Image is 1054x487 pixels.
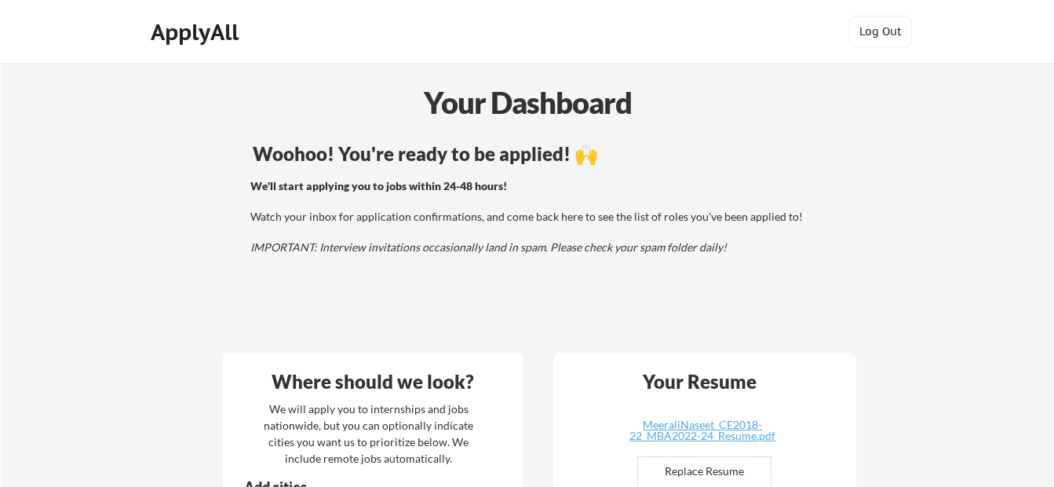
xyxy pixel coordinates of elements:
div: Your Dashboard [2,80,1054,125]
div: We will apply you to internships and jobs nationwide, but you can optionally indicate cities you ... [261,401,476,467]
div: Watch your inbox for application confirmations, and come back here to see the list of roles you'v... [250,178,816,255]
div: ApplyAll [151,19,243,46]
div: Where should we look? [227,372,519,391]
a: MeeraliNaseet_CE2018-22_MBA2022-24_Resume.pdf [609,419,796,444]
div: Woohoo! You're ready to be applied! 🙌 [253,145,819,163]
em: IMPORTANT: Interview invitations occasionally land in spam. Please check your spam folder daily! [250,240,727,254]
strong: We'll start applying you to jobs within 24-48 hours! [250,179,507,192]
div: MeeraliNaseet_CE2018-22_MBA2022-24_Resume.pdf [609,419,796,441]
button: Log Out [849,16,912,47]
div: Your Resume [622,372,777,391]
